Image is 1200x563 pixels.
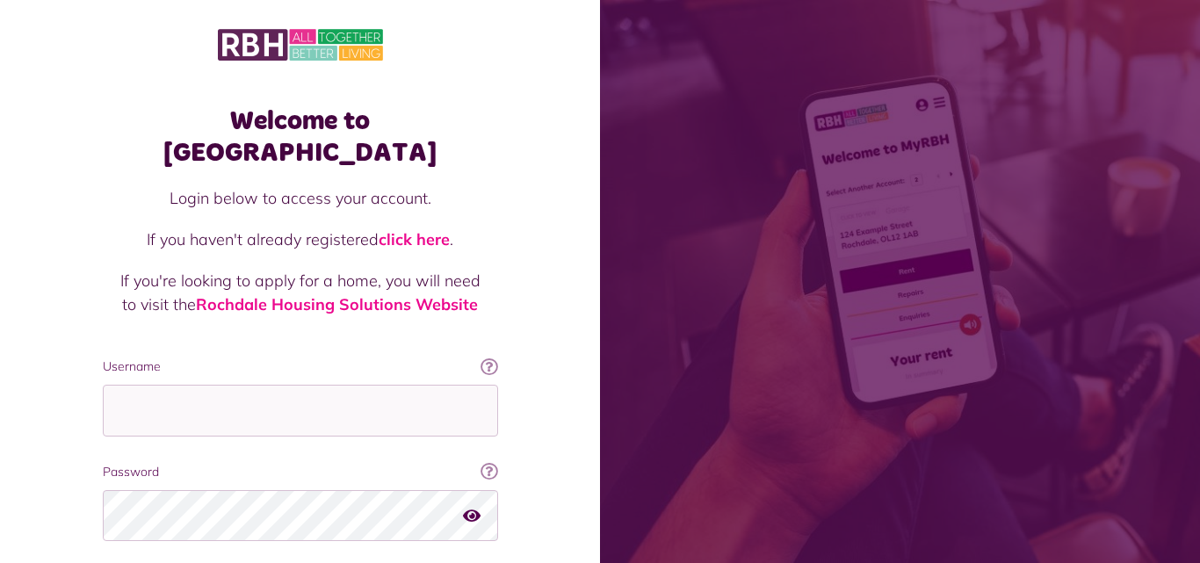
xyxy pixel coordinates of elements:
label: Username [103,357,498,376]
label: Password [103,463,498,481]
a: click here [379,229,450,249]
p: Login below to access your account. [120,186,481,210]
a: Rochdale Housing Solutions Website [196,294,478,314]
h1: Welcome to [GEOGRAPHIC_DATA] [103,105,498,169]
img: MyRBH [218,26,383,63]
p: If you're looking to apply for a home, you will need to visit the [120,269,481,316]
p: If you haven't already registered . [120,227,481,251]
